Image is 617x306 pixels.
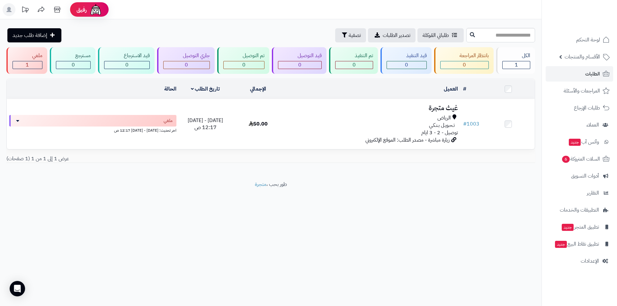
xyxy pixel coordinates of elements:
span: # [463,120,467,128]
a: قيد الاسترجاع 0 [97,47,156,74]
a: قيد التنفيذ 0 [379,47,433,74]
span: رفيق [76,6,87,13]
a: السلات المتروكة6 [546,151,613,167]
a: أدوات التسويق [546,168,613,184]
span: تصفية [349,31,361,39]
a: تم التنفيذ 0 [328,47,379,74]
a: طلباتي المُوكلة [417,28,464,42]
span: تطبيق المتجر [561,223,599,232]
span: 0 [298,61,301,69]
a: العميل [444,85,458,93]
a: بانتظار المراجعة 0 [433,47,495,74]
a: إضافة طلب جديد [7,28,61,42]
div: 0 [224,61,264,69]
div: 0 [441,61,489,69]
span: الطلبات [585,69,600,78]
span: وآتس آب [568,137,599,146]
div: 0 [335,61,373,69]
span: 0 [125,61,129,69]
span: لوحة التحكم [576,35,600,44]
span: 0 [353,61,356,69]
span: 0 [405,61,408,69]
div: Open Intercom Messenger [10,281,25,296]
a: طلبات الإرجاع [546,100,613,116]
div: الكل [502,52,530,59]
a: العملاء [546,117,613,133]
span: 1 [26,61,29,69]
div: اخر تحديث: [DATE] - [DATE] 12:17 ص [9,127,176,133]
a: الطلبات [546,66,613,82]
span: توصيل - 2 - 3 ايام [421,129,458,136]
span: التطبيقات والخدمات [560,205,599,214]
a: تصدير الطلبات [368,28,416,42]
a: تاريخ الطلب [191,85,220,93]
div: بانتظار المراجعة [440,52,489,59]
span: الرياض [437,114,451,122]
span: 6 [562,156,570,163]
div: 0 [104,61,149,69]
img: ai-face.png [89,3,102,16]
div: عرض 1 إلى 1 من 1 (1 صفحات) [2,155,271,162]
a: تطبيق المتجرجديد [546,219,613,235]
div: تم التنفيذ [335,52,373,59]
a: متجرة [255,180,266,188]
span: زيارة مباشرة - مصدر الطلب: الموقع الإلكتروني [365,136,450,144]
span: إضافة طلب جديد [13,31,47,39]
span: المراجعات والأسئلة [564,86,600,95]
span: 1 [515,61,518,69]
span: السلات المتروكة [561,154,600,163]
a: المراجعات والأسئلة [546,83,613,99]
span: أدوات التسويق [571,171,599,180]
span: 0 [463,61,466,69]
a: مسترجع 0 [49,47,97,74]
span: طلبات الإرجاع [574,103,600,112]
span: 0 [72,61,75,69]
span: التقارير [587,188,599,197]
span: ملغي [164,118,173,124]
div: جاري التوصيل [163,52,210,59]
span: تطبيق نقاط البيع [554,240,599,249]
a: الإجمالي [250,85,266,93]
span: 0 [185,61,188,69]
div: 0 [56,61,91,69]
div: قيد الاسترجاع [104,52,150,59]
a: تطبيق نقاط البيعجديد [546,236,613,252]
button: تصفية [335,28,366,42]
span: جديد [562,224,574,231]
div: ملغي [13,52,42,59]
div: مسترجع [56,52,91,59]
span: تـحـويـل بـنـكـي [429,122,455,129]
span: 50.00 [249,120,268,128]
a: التطبيقات والخدمات [546,202,613,218]
span: [DATE] - [DATE] 12:17 ص [188,117,223,132]
span: جديد [555,241,567,248]
a: قيد التوصيل 0 [271,47,328,74]
a: لوحة التحكم [546,32,613,48]
span: طلباتي المُوكلة [423,31,449,39]
a: # [463,85,466,93]
a: جاري التوصيل 0 [156,47,216,74]
div: 0 [164,61,210,69]
a: التقارير [546,185,613,201]
a: وآتس آبجديد [546,134,613,150]
a: ملغي 1 [5,47,49,74]
span: الأقسام والمنتجات [565,52,600,61]
a: الكل1 [495,47,536,74]
span: جديد [569,139,581,146]
div: 1 [13,61,42,69]
div: قيد التنفيذ [387,52,427,59]
span: العملاء [586,120,599,129]
a: الإعدادات [546,253,613,269]
a: الحالة [164,85,176,93]
a: تحديثات المنصة [17,3,33,18]
h3: غيث متجرة [287,104,458,112]
div: 0 [278,61,321,69]
a: #1003 [463,120,479,128]
span: تصدير الطلبات [383,31,410,39]
div: 0 [387,61,426,69]
span: الإعدادات [581,257,599,266]
div: تم التوصيل [223,52,265,59]
div: قيد التوصيل [278,52,322,59]
span: 0 [242,61,246,69]
a: تم التوصيل 0 [216,47,271,74]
